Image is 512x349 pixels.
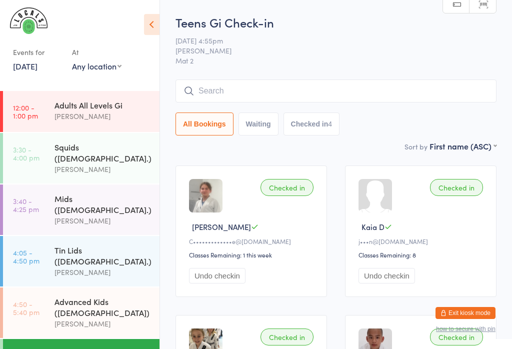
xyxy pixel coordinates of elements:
[175,112,233,135] button: All Bookings
[54,193,151,215] div: Mids ([DEMOGRAPHIC_DATA].)
[54,110,151,122] div: [PERSON_NAME]
[175,45,481,55] span: [PERSON_NAME]
[361,221,384,232] span: Kaia D
[404,141,427,151] label: Sort by
[283,112,340,135] button: Checked in4
[260,328,313,345] div: Checked in
[238,112,278,135] button: Waiting
[189,237,316,245] div: C•••••••••••••e@[DOMAIN_NAME]
[358,237,486,245] div: j•••n@[DOMAIN_NAME]
[436,325,495,332] button: how to secure with pin
[175,55,496,65] span: Mat 2
[3,184,159,235] a: 3:40 -4:25 pmMids ([DEMOGRAPHIC_DATA].)[PERSON_NAME]
[54,215,151,226] div: [PERSON_NAME]
[54,296,151,318] div: Advanced Kids ([DEMOGRAPHIC_DATA])
[3,287,159,338] a: 4:50 -5:40 pmAdvanced Kids ([DEMOGRAPHIC_DATA])[PERSON_NAME]
[189,250,316,259] div: Classes Remaining: 1 this week
[13,103,38,119] time: 12:00 - 1:00 pm
[54,99,151,110] div: Adults All Levels Gi
[3,133,159,183] a: 3:30 -4:00 pmSquids ([DEMOGRAPHIC_DATA].)[PERSON_NAME]
[189,179,222,212] img: image1755846434.png
[358,250,486,259] div: Classes Remaining: 8
[13,197,39,213] time: 3:40 - 4:25 pm
[429,140,496,151] div: First name (ASC)
[54,163,151,175] div: [PERSON_NAME]
[13,300,39,316] time: 4:50 - 5:40 pm
[260,179,313,196] div: Checked in
[3,236,159,286] a: 4:05 -4:50 pmTin Lids ([DEMOGRAPHIC_DATA].)[PERSON_NAME]
[3,91,159,132] a: 12:00 -1:00 pmAdults All Levels Gi[PERSON_NAME]
[430,179,483,196] div: Checked in
[54,266,151,278] div: [PERSON_NAME]
[358,268,415,283] button: Undo checkin
[13,145,39,161] time: 3:30 - 4:00 pm
[192,221,251,232] span: [PERSON_NAME]
[54,244,151,266] div: Tin Lids ([DEMOGRAPHIC_DATA].)
[328,120,332,128] div: 4
[175,14,496,30] h2: Teens Gi Check-in
[54,141,151,163] div: Squids ([DEMOGRAPHIC_DATA].)
[430,328,483,345] div: Checked in
[435,307,495,319] button: Exit kiosk mode
[54,318,151,329] div: [PERSON_NAME]
[189,268,245,283] button: Undo checkin
[13,44,62,60] div: Events for
[72,60,121,71] div: Any location
[13,248,39,264] time: 4:05 - 4:50 pm
[13,60,37,71] a: [DATE]
[72,44,121,60] div: At
[175,35,481,45] span: [DATE] 4:55pm
[10,7,47,34] img: LOCALS JIU JITSU MAROUBRA
[175,79,496,102] input: Search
